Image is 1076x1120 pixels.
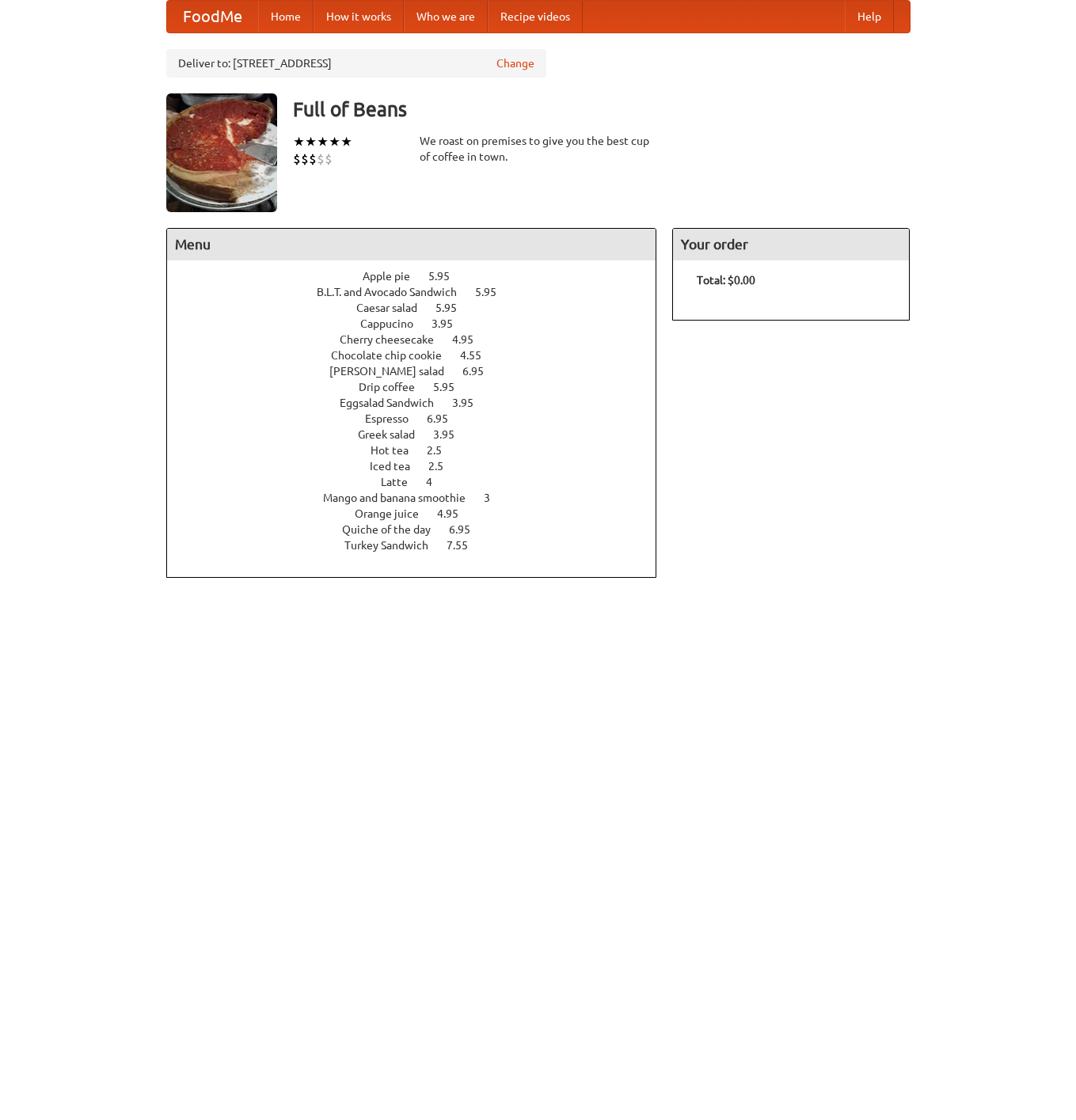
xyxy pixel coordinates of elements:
a: Drip coffee 5.95 [359,381,484,393]
li: ★ [293,133,305,150]
h4: Menu [167,229,656,260]
span: Hot tea [371,444,424,457]
a: Chocolate chip cookie 4.55 [331,349,511,362]
span: Iced tea [370,460,426,473]
span: Apple pie [363,270,426,283]
a: Eggsalad Sandwich 3.95 [340,397,503,409]
span: 5.95 [475,286,512,298]
a: How it works [314,1,404,32]
a: Cappucino 3.95 [360,317,482,330]
a: Recipe videos [488,1,583,32]
li: ★ [305,133,317,150]
a: Greek salad 3.95 [358,428,484,441]
a: Change [496,55,534,71]
a: Turkey Sandwich 7.55 [344,539,497,552]
li: ★ [329,133,340,150]
span: Quiche of the day [342,523,447,536]
a: Mango and banana smoothie 3 [323,492,519,504]
a: Who we are [404,1,488,32]
a: Home [258,1,314,32]
div: We roast on premises to give you the best cup of coffee in town. [420,133,657,165]
a: [PERSON_NAME] salad 6.95 [329,365,513,378]
span: Greek salad [358,428,431,441]
div: Deliver to: [STREET_ADDRESS] [166,49,546,78]
span: B.L.T. and Avocado Sandwich [317,286,473,298]
span: Espresso [365,412,424,425]
span: 5.95 [428,270,466,283]
a: Hot tea 2.5 [371,444,471,457]
a: Cherry cheesecake 4.95 [340,333,503,346]
span: 3.95 [452,397,489,409]
li: $ [309,150,317,168]
span: 4 [426,476,448,488]
span: 7.55 [447,539,484,552]
span: 4.95 [452,333,489,346]
span: 2.5 [427,444,458,457]
span: 2.5 [428,460,459,473]
a: Caesar salad 5.95 [356,302,486,314]
span: Caesar salad [356,302,433,314]
span: 3.95 [432,317,469,330]
span: 6.95 [462,365,500,378]
span: Drip coffee [359,381,431,393]
a: FoodMe [167,1,258,32]
a: B.L.T. and Avocado Sandwich 5.95 [317,286,526,298]
span: 5.95 [435,302,473,314]
li: ★ [317,133,329,150]
span: 5.95 [433,381,470,393]
h3: Full of Beans [293,93,911,125]
a: Help [845,1,894,32]
h4: Your order [673,229,909,260]
span: 4.95 [437,507,474,520]
span: Eggsalad Sandwich [340,397,450,409]
li: $ [293,150,301,168]
span: 4.55 [460,349,497,362]
li: $ [317,150,325,168]
span: Turkey Sandwich [344,539,444,552]
li: $ [301,150,309,168]
span: 3.95 [433,428,470,441]
span: Latte [381,476,424,488]
li: $ [325,150,333,168]
span: 6.95 [449,523,486,536]
img: angular.jpg [166,93,277,212]
span: 6.95 [427,412,464,425]
b: Total: $0.00 [697,274,755,287]
a: Latte 4 [381,476,462,488]
a: Quiche of the day 6.95 [342,523,500,536]
span: Chocolate chip cookie [331,349,458,362]
span: Mango and banana smoothie [323,492,481,504]
span: Cherry cheesecake [340,333,450,346]
a: Espresso 6.95 [365,412,477,425]
span: Cappucino [360,317,429,330]
li: ★ [340,133,352,150]
span: 3 [484,492,506,504]
a: Iced tea 2.5 [370,460,473,473]
a: Orange juice 4.95 [355,507,488,520]
a: Apple pie 5.95 [363,270,479,283]
span: Orange juice [355,507,435,520]
span: [PERSON_NAME] salad [329,365,460,378]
